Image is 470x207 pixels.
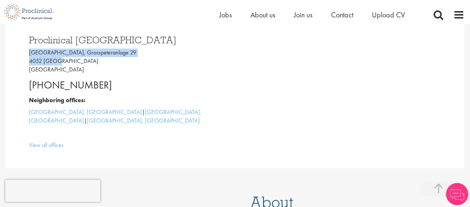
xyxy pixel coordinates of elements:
a: Jobs [219,10,232,20]
p: | | [29,108,230,125]
h3: Proclinical [GEOGRAPHIC_DATA] [29,35,230,45]
iframe: reCAPTCHA [5,180,100,202]
a: Join us [294,10,312,20]
a: Upload CV [372,10,405,20]
b: Neighboring offices: [29,96,85,104]
a: [GEOGRAPHIC_DATA], [GEOGRAPHIC_DATA] [29,108,201,124]
a: View all offices [29,141,64,149]
p: [GEOGRAPHIC_DATA], Grosspeteranlage 29 4052 [GEOGRAPHIC_DATA] [GEOGRAPHIC_DATA] [29,49,230,74]
a: About us [250,10,275,20]
a: [GEOGRAPHIC_DATA], [GEOGRAPHIC_DATA] [87,117,200,124]
p: [PHONE_NUMBER] [29,78,230,93]
img: Chatbot [446,183,468,205]
a: Contact [331,10,353,20]
a: [GEOGRAPHIC_DATA], [GEOGRAPHIC_DATA] [29,108,142,116]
